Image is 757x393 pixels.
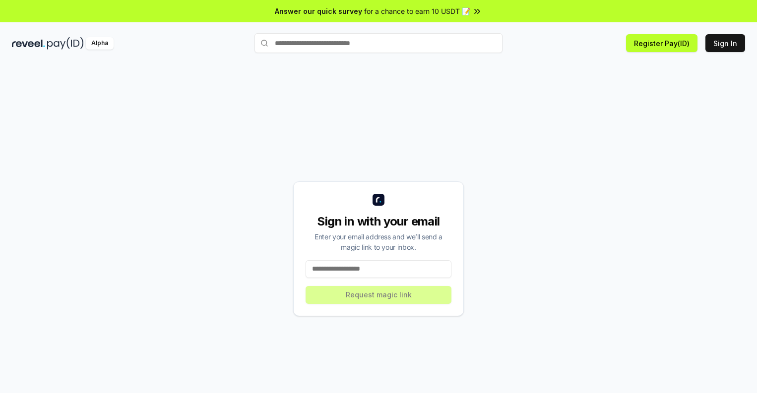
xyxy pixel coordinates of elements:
img: reveel_dark [12,37,45,50]
img: logo_small [373,194,384,206]
div: Sign in with your email [306,214,451,229]
button: Sign In [705,34,745,52]
img: pay_id [47,37,84,50]
span: for a chance to earn 10 USDT 📝 [364,6,470,16]
span: Answer our quick survey [275,6,362,16]
div: Enter your email address and we’ll send a magic link to your inbox. [306,231,451,252]
div: Alpha [86,37,114,50]
button: Register Pay(ID) [626,34,697,52]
